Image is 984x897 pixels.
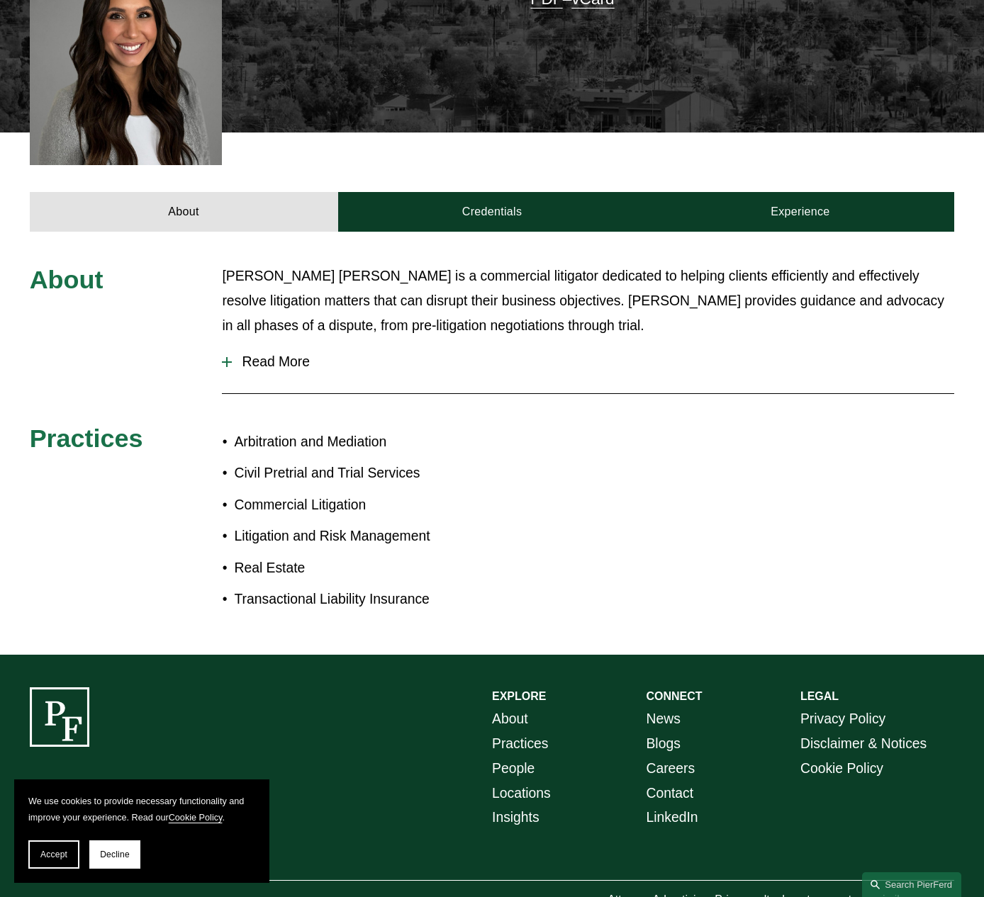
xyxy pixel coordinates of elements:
a: People [492,757,535,782]
a: LinkedIn [646,806,698,830]
a: Practices [492,732,548,757]
a: Privacy Policy [800,707,885,732]
a: Careers [646,757,695,782]
span: Accept [40,850,67,859]
a: Search this site [862,872,961,897]
a: Credentials [338,192,647,232]
a: Contact [646,782,693,806]
a: Disclaimer & Notices [800,732,927,757]
span: Practices [30,424,143,453]
p: Transactional Liability Insurance [234,587,492,612]
a: Blogs [646,732,680,757]
p: Arbitration and Mediation [234,430,492,455]
strong: EXPLORE [492,690,546,702]
a: News [646,707,680,732]
button: Read More [222,344,954,380]
p: Litigation and Risk Management [234,524,492,549]
a: Cookie Policy [169,813,223,823]
strong: CONNECT [646,690,702,702]
span: About [30,265,104,294]
a: Experience [646,192,954,232]
p: Civil Pretrial and Trial Services [234,461,492,486]
button: Accept [28,840,79,869]
a: About [30,192,338,232]
section: Cookie banner [14,779,269,883]
p: Real Estate [234,556,492,581]
p: We use cookies to provide necessary functionality and improve your experience. Read our . [28,794,255,826]
p: [PERSON_NAME] [PERSON_NAME] is a commercial litigator dedicated to helping clients efficiently an... [222,264,954,338]
p: Commercial Litigation [234,493,492,518]
span: Read More [232,354,954,370]
button: Decline [89,840,140,869]
a: Insights [492,806,539,830]
span: Decline [100,850,130,859]
a: Locations [492,782,551,806]
strong: LEGAL [800,690,839,702]
a: Cookie Policy [800,757,883,782]
a: About [492,707,528,732]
